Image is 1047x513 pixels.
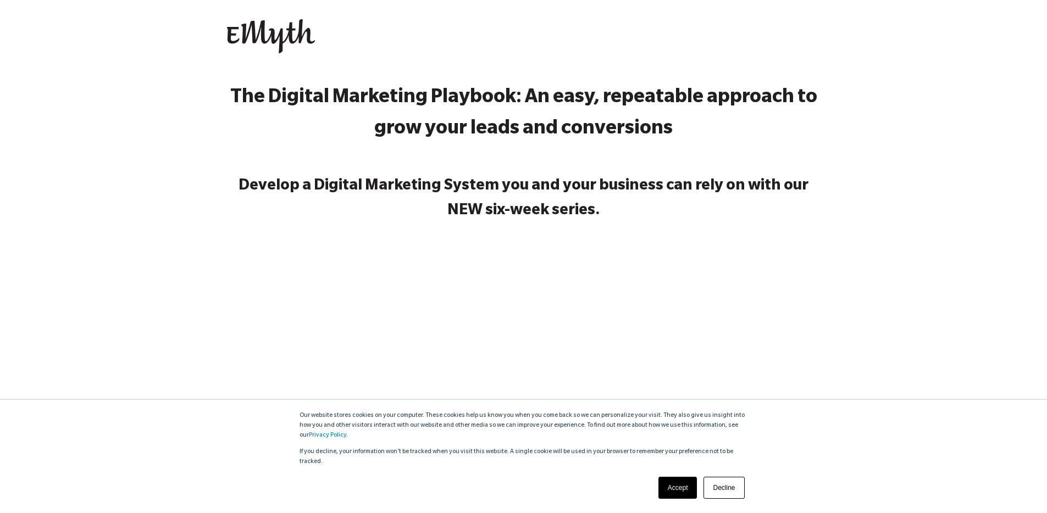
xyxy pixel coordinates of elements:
p: If you decline, your information won’t be tracked when you visit this website. A single cookie wi... [300,447,748,467]
img: EMyth [227,19,315,53]
a: Privacy Policy [309,432,346,439]
strong: The Digital Marketing Playbook: An easy, repeatable approach to grow your leads and conversions [230,88,817,141]
p: Our website stores cookies on your computer. These cookies help us know you when you come back so... [300,411,748,440]
strong: Develop a Digital Marketing System you and your business can rely on with our NEW six-week series. [239,179,808,220]
a: Decline [703,477,744,499]
a: Accept [658,477,697,499]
